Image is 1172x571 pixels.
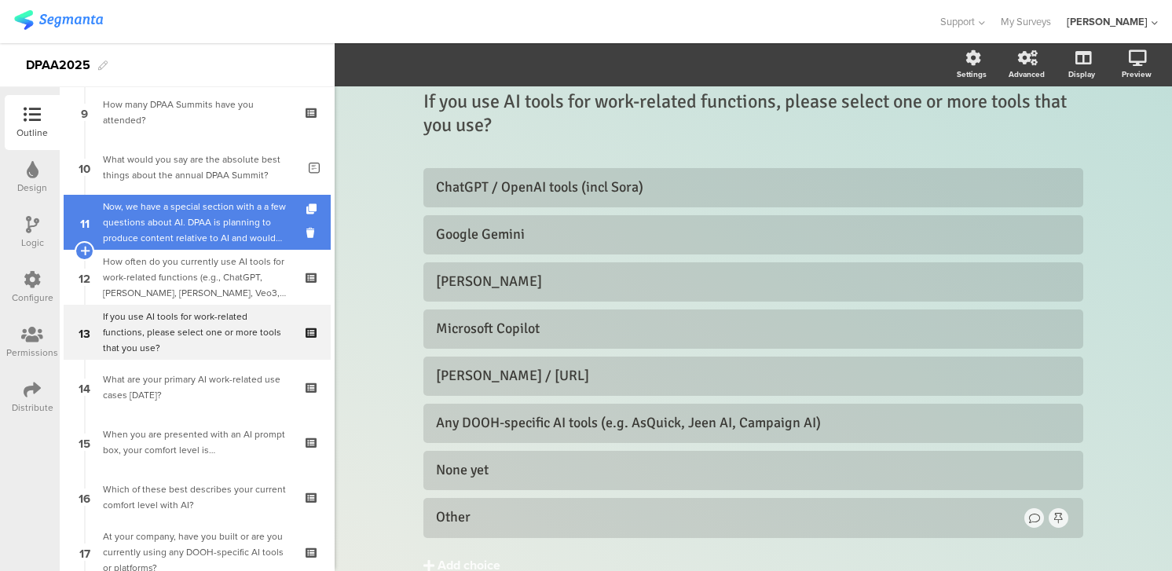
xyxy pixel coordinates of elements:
a: 13 If you use AI tools for work-related functions, please select one or more tools that you use? [64,305,331,360]
div: [PERSON_NAME] / [URL] [436,367,1071,385]
div: What are your primary AI work-related use cases today? [103,372,291,403]
p: If you use AI tools for work-related functions, please select one or more tools that you use? [423,90,1083,137]
div: DPAA2025 [26,53,90,78]
div: Display [1068,68,1095,80]
a: 15 When you are presented with an AI prompt box, your comfort level is… [64,415,331,470]
div: Google Gemini [436,225,1071,243]
div: Logic [21,236,44,250]
a: 12 How often do you currently use AI tools for work-related functions (e.g., ChatGPT, [PERSON_NAM... [64,250,331,305]
a: 11 Now, we have a special section with a a few questions about AI. DPAA is planning to produce co... [64,195,331,250]
div: How many DPAA Summits have you attended? [103,97,291,128]
div: Any DOOH-specific AI tools (e.g. AsQuick, Jeen AI, Campaign AI) [436,414,1071,432]
div: [PERSON_NAME] [436,273,1071,291]
span: 12 [79,269,90,286]
span: 11 [80,214,90,231]
div: Outline [16,126,48,140]
div: Settings [957,68,987,80]
div: Now, we have a special section with a a few questions about AI. DPAA is planning to produce conte... [103,199,291,246]
a: 10 What would you say are the absolute best things about the annual DPAA Summit? [64,140,331,195]
span: 9 [81,104,88,121]
div: Other [436,508,1022,526]
div: Permissions [6,346,58,360]
i: Delete [306,225,320,240]
span: 10 [79,159,90,176]
a: 16 Which of these best describes your current comfort level with AI? [64,470,331,525]
div: How often do you currently use AI tools for work-related functions (e.g., ChatGPT, Gemini, Claude... [103,254,291,301]
div: Which of these best describes your current comfort level with AI? [103,481,291,513]
span: Support [940,14,975,29]
div: When you are presented with an AI prompt box, your comfort level is… [103,426,291,458]
div: [PERSON_NAME] [1067,14,1148,29]
span: 17 [79,544,90,561]
div: Advanced [1009,68,1045,80]
a: 9 How many DPAA Summits have you attended? [64,85,331,140]
img: segmanta logo [14,10,103,30]
div: Design [17,181,47,195]
div: If you use AI tools for work-related functions, please select one or more tools that you use? [103,309,291,356]
span: 16 [79,489,90,506]
div: None yet [436,461,1071,479]
div: Distribute [12,401,53,415]
span: 13 [79,324,90,341]
div: What would you say are the absolute best things about the annual DPAA Summit? [103,152,297,183]
a: 14 What are your primary AI work-related use cases [DATE]? [64,360,331,415]
i: Duplicate [306,204,320,214]
div: ChatGPT / OpenAI tools (incl Sora) [436,178,1071,196]
span: 15 [79,434,90,451]
div: Configure [12,291,53,305]
div: Preview [1122,68,1152,80]
div: Microsoft Copilot [436,320,1071,338]
span: 14 [79,379,90,396]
